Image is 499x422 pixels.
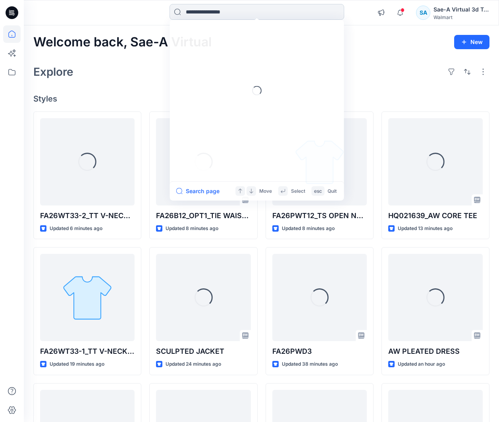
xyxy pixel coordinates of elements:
[328,187,337,195] p: Quit
[398,360,445,368] p: Updated an hour ago
[388,210,483,221] p: HQ021639_AW CORE TEE
[33,94,489,104] h4: Styles
[433,5,489,14] div: Sae-A Virtual 3d Team
[259,187,272,195] p: Move
[272,210,367,221] p: FA26PWT12_TS OPEN NECK BLOUSE
[272,346,367,357] p: FA26PWD3
[50,360,104,368] p: Updated 19 minutes ago
[416,6,430,20] div: SA
[454,35,489,49] button: New
[176,186,220,196] button: Search page
[156,346,250,357] p: SCULPTED JACKET
[282,360,338,368] p: Updated 38 minutes ago
[388,346,483,357] p: AW PLEATED DRESS
[40,254,135,341] a: FA26WT33-1_TT V-NECK PUFF SLEEVE TOP
[282,224,335,233] p: Updated 8 minutes ago
[166,360,221,368] p: Updated 24 minutes ago
[433,14,489,20] div: Walmart
[398,224,453,233] p: Updated 13 minutes ago
[156,210,250,221] p: FA26B12_OPT1_TIE WAIST MIDI SKIRT
[33,35,212,50] h2: Welcome back, Sae-A Virtual
[40,346,135,357] p: FA26WT33-1_TT V-NECK PUFF SLEEVE TOP
[166,224,218,233] p: Updated 8 minutes ago
[314,187,322,195] p: esc
[50,224,102,233] p: Updated 6 minutes ago
[291,187,305,195] p: Select
[40,210,135,221] p: FA26WT33-2_TT V-NECK PUFF SLEEVE DRESS
[33,65,73,78] h2: Explore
